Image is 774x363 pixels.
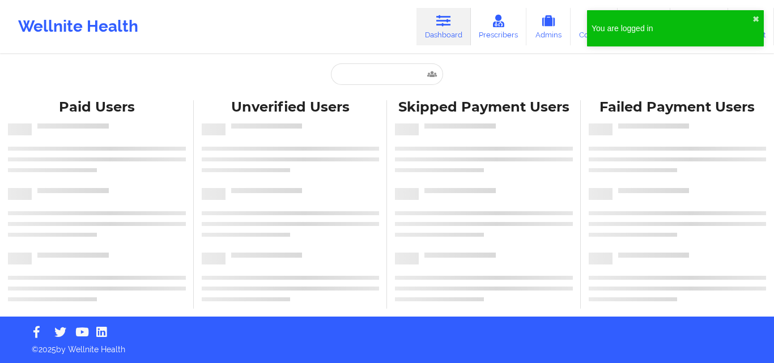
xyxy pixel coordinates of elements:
a: Dashboard [416,8,471,45]
div: You are logged in [592,23,752,34]
p: © 2025 by Wellnite Health [24,336,750,355]
div: Paid Users [8,99,186,116]
button: close [752,15,759,24]
a: Coaches [571,8,618,45]
a: Prescribers [471,8,527,45]
div: Skipped Payment Users [395,99,573,116]
a: Admins [526,8,571,45]
div: Failed Payment Users [589,99,767,116]
div: Unverified Users [202,99,380,116]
